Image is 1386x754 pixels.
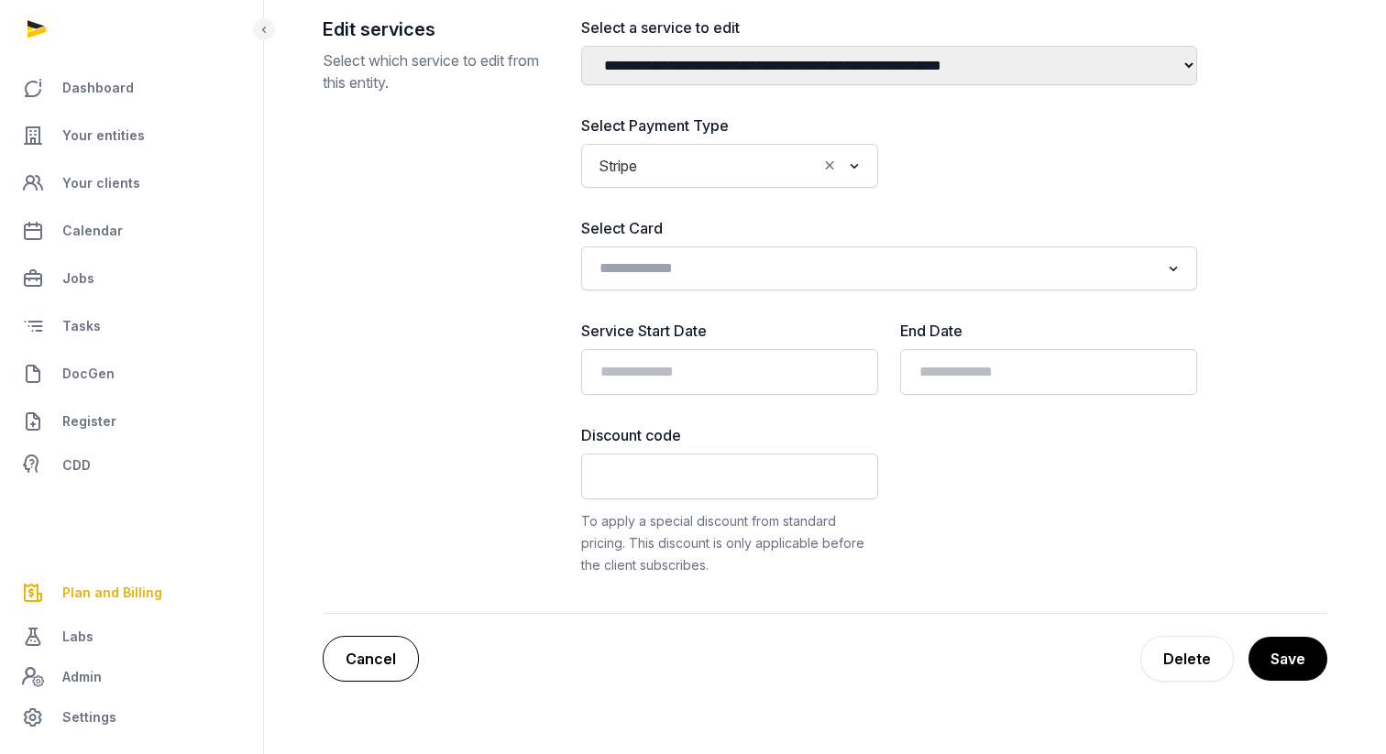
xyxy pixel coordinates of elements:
p: Select which service to edit from this entity. [323,49,552,93]
a: Dashboard [15,66,248,110]
span: CDD [62,454,91,476]
a: Your clients [15,161,248,205]
span: Stripe [594,153,642,179]
a: DocGen [15,352,248,396]
label: End Date [900,320,1197,342]
a: Calendar [15,209,248,253]
input: Search for option [592,256,1160,281]
span: Jobs [62,268,94,290]
span: Labs [62,626,93,648]
a: Tasks [15,304,248,348]
div: Search for option [590,149,869,182]
span: DocGen [62,363,115,385]
span: Your clients [62,172,140,194]
label: Service Start Date [581,320,878,342]
a: Settings [15,695,248,739]
label: Select a service to edit [581,16,1197,38]
div: Search for option [590,252,1188,285]
label: Select Payment Type [581,115,878,137]
div: Delete [1140,636,1234,682]
div: To apply a special discount from standard pricing. This discount is only applicable before the cl... [581,510,878,576]
span: Plan and Billing [62,582,162,604]
a: Cancel [323,636,419,682]
a: CDD [15,447,248,484]
input: Datepicker input [900,349,1197,395]
a: Your entities [15,114,248,158]
a: Labs [15,615,248,659]
span: Settings [62,706,116,728]
input: Search for option [645,153,817,179]
span: Tasks [62,315,101,337]
button: Clear Selected [821,153,838,179]
input: Datepicker input [581,349,878,395]
span: Your entities [62,125,145,147]
span: Calendar [62,220,123,242]
label: Select Card [581,217,1197,239]
a: Jobs [15,257,248,301]
span: Dashboard [62,77,134,99]
label: Discount code [581,424,878,446]
button: Save [1248,637,1327,681]
a: Plan and Billing [15,571,248,615]
a: Register [15,399,248,443]
h2: Edit services [323,16,552,42]
a: Admin [15,659,248,695]
span: Register [62,410,116,432]
span: Admin [62,666,102,688]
